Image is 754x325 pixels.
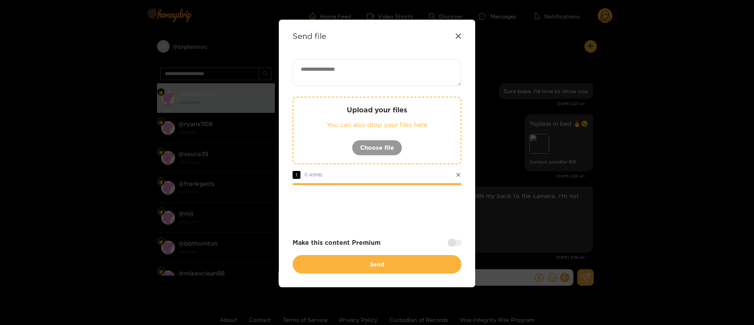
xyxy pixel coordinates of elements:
[352,140,402,156] button: Choose file
[309,120,445,129] p: You can also drop your files here
[293,238,381,247] strong: Make this content Premium
[309,105,445,114] p: Upload your files
[293,31,326,40] strong: Send file
[304,172,322,177] span: 0.45 MB
[293,255,461,274] button: Send
[293,171,300,179] span: 1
